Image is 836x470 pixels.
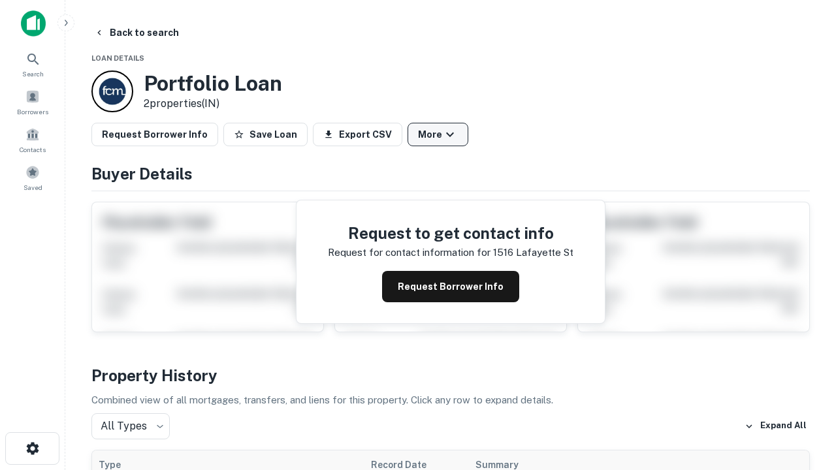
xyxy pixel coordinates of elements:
a: Search [4,46,61,82]
a: Saved [4,160,61,195]
span: Contacts [20,144,46,155]
button: Back to search [89,21,184,44]
div: All Types [91,413,170,439]
span: Search [22,69,44,79]
a: Contacts [4,122,61,157]
img: capitalize-icon.png [21,10,46,37]
p: 1516 lafayette st [493,245,573,260]
button: Expand All [741,416,810,436]
button: Save Loan [223,123,308,146]
h4: Buyer Details [91,162,810,185]
button: More [408,123,468,146]
p: Request for contact information for [328,245,490,260]
span: Saved [24,182,42,193]
h4: Request to get contact info [328,221,573,245]
button: Request Borrower Info [382,271,519,302]
a: Borrowers [4,84,61,119]
p: Combined view of all mortgages, transfers, and liens for this property. Click any row to expand d... [91,392,810,408]
p: 2 properties (IN) [144,96,282,112]
button: Request Borrower Info [91,123,218,146]
span: Loan Details [91,54,144,62]
button: Export CSV [313,123,402,146]
h4: Property History [91,364,810,387]
h3: Portfolio Loan [144,71,282,96]
span: Borrowers [17,106,48,117]
iframe: Chat Widget [771,324,836,386]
